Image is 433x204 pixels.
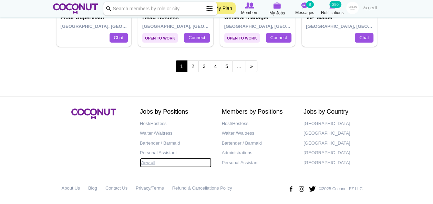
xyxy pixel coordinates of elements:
[301,2,308,9] img: Messages
[321,9,343,16] span: Notifications
[62,183,80,193] a: About Us
[110,33,128,43] a: Chat
[308,183,316,194] img: Twitter
[88,183,97,193] a: Blog
[142,24,240,29] span: [GEOGRAPHIC_DATA], [GEOGRAPHIC_DATA]
[140,119,212,129] a: Host/Hostess
[303,158,375,168] a: [GEOGRAPHIC_DATA]
[264,2,291,16] a: My Jobs My Jobs
[274,2,281,9] img: My Jobs
[222,119,293,129] a: Host/Hostess
[245,2,254,9] img: Browse Members
[329,2,335,9] img: Notifications
[291,2,319,16] a: Messages Messages 8
[319,186,363,192] p: ©2025 Coconut FZ LLC
[241,9,258,16] span: Members
[303,128,375,138] a: [GEOGRAPHIC_DATA]
[355,33,373,43] a: Chat
[222,128,293,138] a: Waiter /Waitress
[303,148,375,158] a: [GEOGRAPHIC_DATA]
[140,148,212,158] a: Personal Assistant
[303,138,375,148] a: [GEOGRAPHIC_DATA]
[187,60,199,72] a: 2
[221,60,233,72] a: 5
[142,33,178,43] span: Open to Work
[295,9,314,16] span: Messages
[222,109,293,115] h2: Members by Positions
[210,60,221,72] a: 4
[319,2,346,16] a: Notifications Notifications 280
[71,109,116,119] img: Coconut
[306,1,313,8] small: 8
[287,183,295,194] img: Facebook
[232,60,246,72] span: …
[222,138,293,148] a: Bartender / Barmaid
[246,60,257,72] a: next ›
[103,2,217,15] input: Search members by role or city
[224,24,322,29] span: [GEOGRAPHIC_DATA], [GEOGRAPHIC_DATA]
[266,33,291,43] a: Connect
[176,60,187,72] span: 1
[172,183,232,193] a: Refund & Cancellations Policy
[136,183,164,193] a: Privacy/Terms
[140,128,212,138] a: Waiter /Waitress
[306,24,404,29] span: [GEOGRAPHIC_DATA], [GEOGRAPHIC_DATA]
[105,183,127,193] a: Contact Us
[211,2,236,14] a: My Plan
[140,158,212,168] a: View all
[236,2,264,16] a: Browse Members Members
[222,158,293,168] a: Personal Assistant
[298,183,305,194] img: Instagram
[222,148,293,158] a: Administrations
[269,10,285,16] span: My Jobs
[303,109,375,115] h2: Jobs by Country
[140,138,212,148] a: Bartender / Barmaid
[198,60,210,72] a: 3
[303,119,375,129] a: [GEOGRAPHIC_DATA]
[329,1,341,8] small: 280
[184,33,209,43] a: Connect
[224,33,260,43] span: Open to Work
[53,3,98,14] img: Home
[61,24,159,29] span: [GEOGRAPHIC_DATA], [GEOGRAPHIC_DATA]
[140,109,212,115] h2: Jobs by Positions
[360,2,380,15] a: العربية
